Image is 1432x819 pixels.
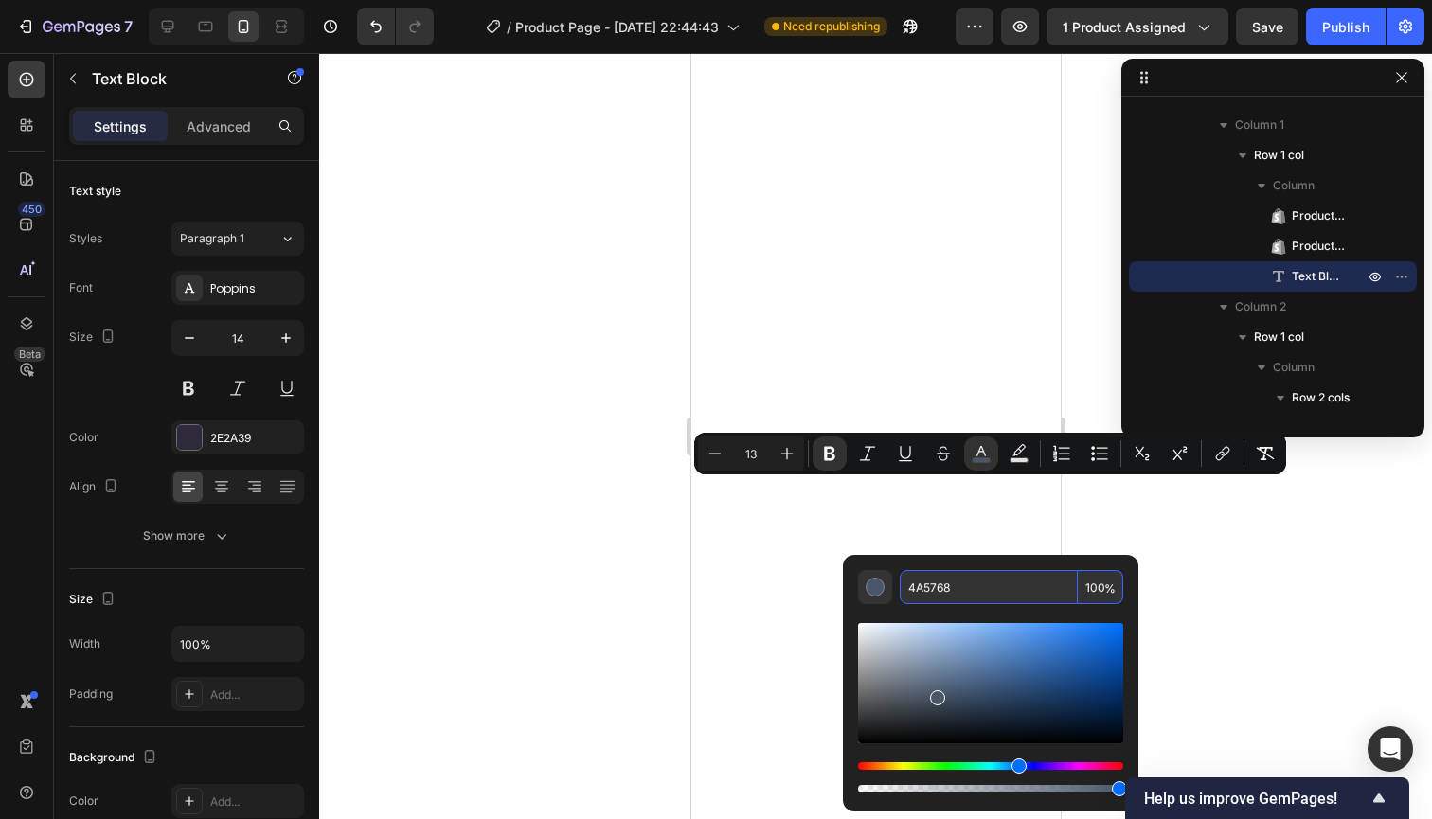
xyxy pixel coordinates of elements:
[69,519,304,553] button: Show more
[1306,8,1386,45] button: Publish
[210,793,299,810] div: Add...
[171,222,304,256] button: Paragraph 1
[1235,116,1284,134] span: Column 1
[69,429,98,446] div: Color
[210,430,299,447] div: 2E2A39
[94,116,147,136] p: Settings
[69,230,102,247] div: Styles
[69,325,119,350] div: Size
[1292,237,1345,256] span: Product Title
[1252,19,1283,35] span: Save
[143,526,231,545] div: Show more
[124,15,133,38] p: 7
[507,17,511,37] span: /
[69,183,121,200] div: Text style
[357,8,434,45] div: Undo/Redo
[69,474,122,500] div: Align
[1292,388,1350,407] span: Row 2 cols
[1273,358,1315,377] span: Column
[1273,176,1315,195] span: Column
[69,685,113,703] div: Padding
[69,587,119,613] div: Size
[1292,267,1345,286] span: Text Block
[1144,790,1368,808] span: Help us improve GemPages!
[515,17,719,37] span: Product Page - [DATE] 22:44:43
[694,433,1286,474] div: Editor contextual toolbar
[69,745,161,771] div: Background
[900,570,1078,604] input: E.g FFFFFF
[1236,8,1298,45] button: Save
[1292,206,1345,225] span: Product Images
[783,18,880,35] span: Need republishing
[1254,146,1304,165] span: Row 1 col
[180,230,244,247] span: Paragraph 1
[210,686,299,703] div: Add...
[1322,17,1369,37] div: Publish
[858,762,1123,770] div: Hue
[1104,579,1116,599] span: %
[1368,726,1413,772] div: Open Intercom Messenger
[69,792,98,810] div: Color
[92,67,253,90] p: Text Block
[172,627,303,661] input: Auto
[1235,297,1286,316] span: Column 2
[1254,328,1304,347] span: Row 1 col
[69,279,93,296] div: Font
[210,280,299,297] div: Poppins
[1144,787,1390,810] button: Show survey - Help us improve GemPages!
[69,635,100,652] div: Width
[18,202,45,217] div: 450
[691,53,1061,819] iframe: Design area
[187,116,251,136] p: Advanced
[14,347,45,362] div: Beta
[8,8,141,45] button: 7
[1047,8,1228,45] button: 1 product assigned
[1063,17,1186,37] span: 1 product assigned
